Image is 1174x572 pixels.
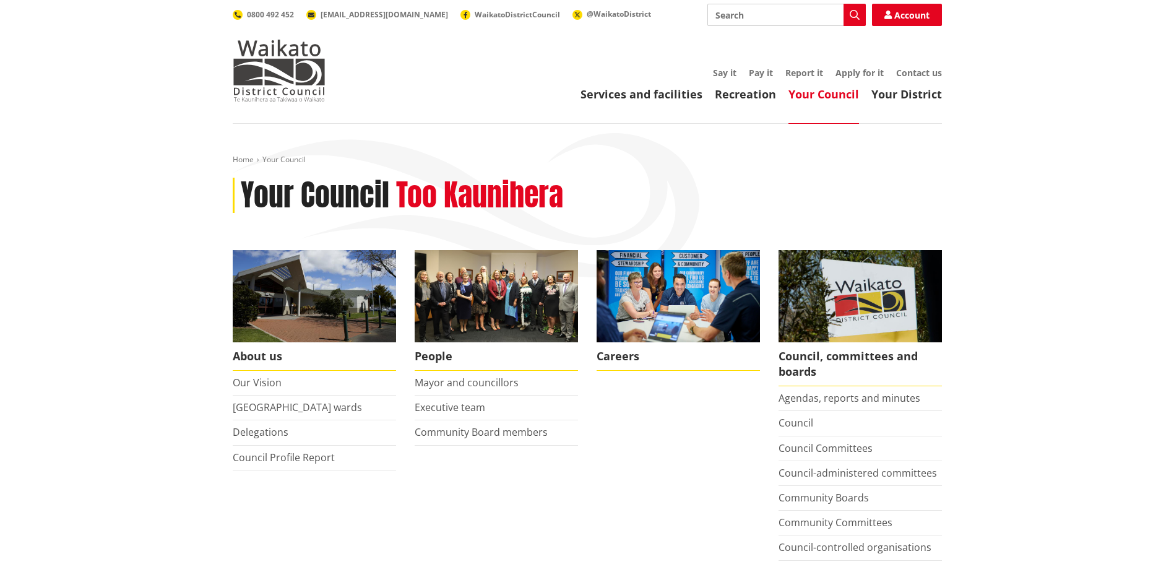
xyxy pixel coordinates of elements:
img: Office staff in meeting - Career page [597,250,760,342]
a: Say it [713,67,736,79]
span: 0800 492 452 [247,9,294,20]
a: Home [233,154,254,165]
a: Community Committees [779,516,892,529]
a: WaikatoDistrictCouncil [460,9,560,20]
a: Our Vision [233,376,282,389]
a: Community Boards [779,491,869,505]
a: Mayor and councillors [415,376,519,389]
img: Waikato-District-Council-sign [779,250,942,342]
span: WaikatoDistrictCouncil [475,9,560,20]
h2: Too Kaunihera [396,178,563,214]
a: WDC Building 0015 About us [233,250,396,371]
a: Community Board members [415,425,548,439]
a: Executive team [415,401,485,414]
span: People [415,342,578,371]
a: Contact us [896,67,942,79]
a: 0800 492 452 [233,9,294,20]
img: WDC Building 0015 [233,250,396,342]
a: [EMAIL_ADDRESS][DOMAIN_NAME] [306,9,448,20]
h1: Your Council [241,178,389,214]
span: About us [233,342,396,371]
span: Council, committees and boards [779,342,942,386]
img: Waikato District Council - Te Kaunihera aa Takiwaa o Waikato [233,40,326,102]
img: 2022 Council [415,250,578,342]
a: Council-controlled organisations [779,540,931,554]
a: Apply for it [835,67,884,79]
span: @WaikatoDistrict [587,9,651,19]
span: Careers [597,342,760,371]
a: Waikato-District-Council-sign Council, committees and boards [779,250,942,386]
nav: breadcrumb [233,155,942,165]
a: Council [779,416,813,430]
a: @WaikatoDistrict [572,9,651,19]
a: [GEOGRAPHIC_DATA] wards [233,401,362,414]
a: Council Profile Report [233,451,335,464]
a: Pay it [749,67,773,79]
a: Services and facilities [581,87,702,102]
a: Your Council [788,87,859,102]
a: Report it [785,67,823,79]
input: Search input [707,4,866,26]
a: Council Committees [779,441,873,455]
a: Council-administered committees [779,466,937,480]
a: Account [872,4,942,26]
a: 2022 Council People [415,250,578,371]
span: Your Council [262,154,306,165]
a: Recreation [715,87,776,102]
a: Agendas, reports and minutes [779,391,920,405]
a: Your District [871,87,942,102]
a: Delegations [233,425,288,439]
a: Careers [597,250,760,371]
span: [EMAIL_ADDRESS][DOMAIN_NAME] [321,9,448,20]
